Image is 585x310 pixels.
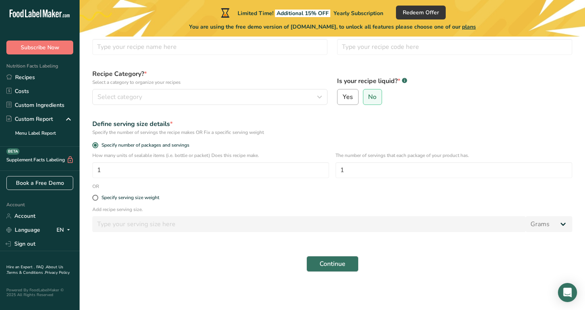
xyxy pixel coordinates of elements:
a: Language [6,223,40,237]
p: The number of servings that each package of your product has. [335,152,572,159]
div: Open Intercom Messenger [558,283,577,302]
a: Privacy Policy [45,270,70,275]
button: Continue [306,256,359,272]
span: plans [462,23,476,31]
span: Yearly Subscription [333,10,383,17]
div: OR [88,183,104,190]
span: Subscribe Now [21,43,59,52]
div: Limited Time! [219,8,383,17]
div: BETA [6,148,19,155]
input: Type your serving size here [92,216,526,232]
div: Powered By FoodLabelMaker © 2025 All Rights Reserved [6,288,73,297]
div: Custom Report [6,115,53,123]
span: Continue [320,259,345,269]
label: Is your recipe liquid? [337,76,572,86]
span: Redeem Offer [403,8,439,17]
span: No [368,93,376,101]
p: Add recipe serving size. [92,206,572,213]
span: Yes [343,93,353,101]
a: About Us . [6,264,63,275]
input: Type your recipe name here [92,39,328,55]
a: Hire an Expert . [6,264,35,270]
p: Select a category to organize your recipes [92,79,328,86]
p: How many units of sealable items (i.e. bottle or packet) Does this recipe make. [92,152,329,159]
button: Redeem Offer [396,6,446,19]
input: Type your recipe code here [337,39,572,55]
button: Subscribe Now [6,41,73,54]
span: Additional 15% OFF [275,10,330,17]
a: FAQ . [36,264,46,270]
div: EN [57,225,73,235]
span: Specify number of packages and servings [98,142,189,148]
label: Recipe Category? [92,69,328,86]
div: Specify the number of servings the recipe makes OR Fix a specific serving weight [92,129,572,136]
div: Specify serving size weight [101,195,159,201]
a: Book a Free Demo [6,176,73,190]
span: You are using the free demo version of [DOMAIN_NAME], to unlock all features please choose one of... [189,23,476,31]
a: Terms & Conditions . [7,270,45,275]
span: Select category [97,92,142,102]
div: Define serving size details [92,119,572,129]
button: Select category [92,89,328,105]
